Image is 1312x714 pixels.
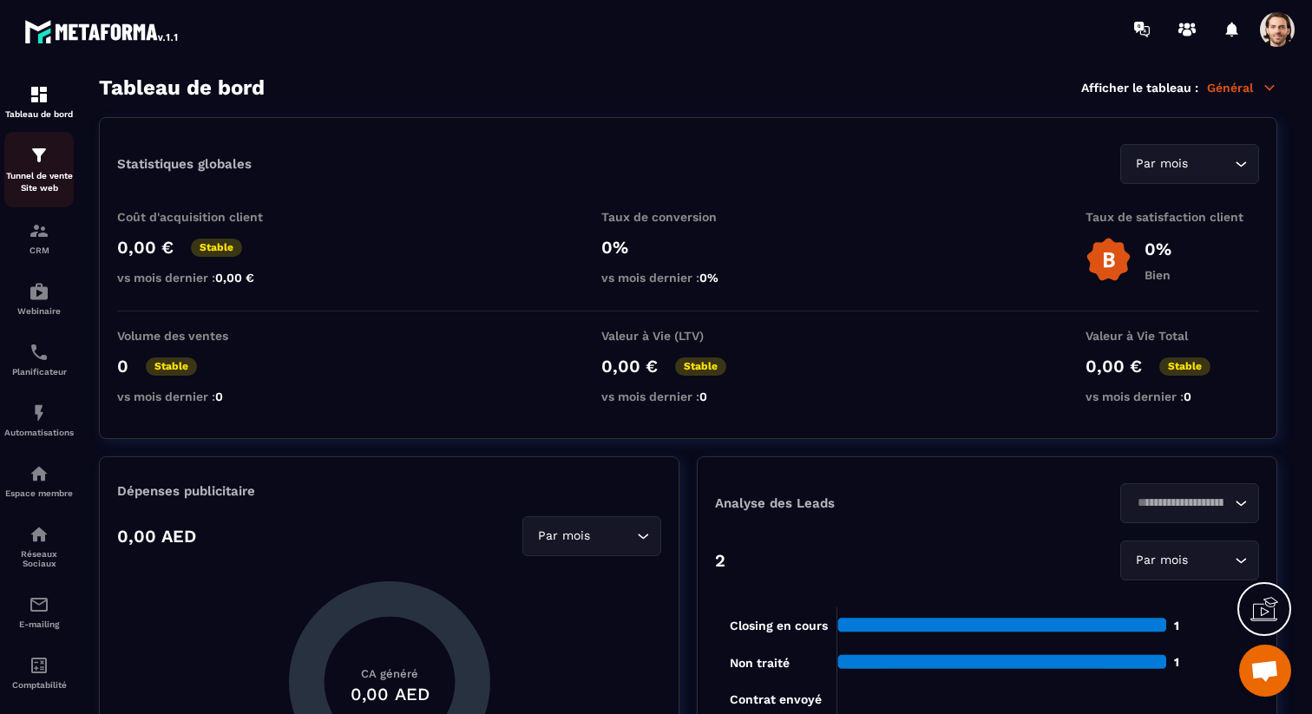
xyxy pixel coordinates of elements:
[29,220,49,241] img: formation
[715,495,987,511] p: Analyse des Leads
[4,207,74,268] a: formationformationCRM
[4,329,74,390] a: schedulerschedulerPlanificateur
[1120,144,1259,184] div: Search for option
[215,390,223,403] span: 0
[29,594,49,615] img: email
[4,642,74,703] a: accountantaccountantComptabilité
[99,75,265,100] h3: Tableau de bord
[601,356,658,377] p: 0,00 €
[1239,645,1291,697] div: Ouvrir le chat
[4,450,74,511] a: automationsautomationsEspace membre
[1159,357,1210,376] p: Stable
[117,356,128,377] p: 0
[4,306,74,316] p: Webinaire
[1120,540,1259,580] div: Search for option
[29,655,49,676] img: accountant
[29,342,49,363] img: scheduler
[601,271,775,285] p: vs mois dernier :
[117,210,291,224] p: Coût d'acquisition client
[117,156,252,172] p: Statistiques globales
[601,329,775,343] p: Valeur à Vie (LTV)
[1207,80,1277,95] p: Général
[1145,268,1171,282] p: Bien
[4,619,74,629] p: E-mailing
[601,210,775,224] p: Taux de conversion
[24,16,180,47] img: logo
[1191,551,1230,570] input: Search for option
[29,524,49,545] img: social-network
[1086,390,1259,403] p: vs mois dernier :
[1120,483,1259,523] div: Search for option
[117,526,196,547] p: 0,00 AED
[1086,237,1132,283] img: b-badge-o.b3b20ee6.svg
[730,692,822,707] tspan: Contrat envoyé
[117,237,174,258] p: 0,00 €
[1132,154,1191,174] span: Par mois
[29,463,49,484] img: automations
[29,403,49,423] img: automations
[191,239,242,257] p: Stable
[601,237,775,258] p: 0%
[4,511,74,581] a: social-networksocial-networkRéseaux Sociaux
[715,550,725,571] p: 2
[4,170,74,194] p: Tunnel de vente Site web
[1086,356,1142,377] p: 0,00 €
[146,357,197,376] p: Stable
[601,390,775,403] p: vs mois dernier :
[4,109,74,119] p: Tableau de bord
[1086,210,1259,224] p: Taux de satisfaction client
[4,132,74,207] a: formationformationTunnel de vente Site web
[4,268,74,329] a: automationsautomationsWebinaire
[4,581,74,642] a: emailemailE-mailing
[215,271,254,285] span: 0,00 €
[117,390,291,403] p: vs mois dernier :
[699,271,718,285] span: 0%
[1086,329,1259,343] p: Valeur à Vie Total
[1081,81,1198,95] p: Afficher le tableau :
[4,246,74,255] p: CRM
[1132,494,1230,513] input: Search for option
[4,71,74,132] a: formationformationTableau de bord
[699,390,707,403] span: 0
[1191,154,1230,174] input: Search for option
[4,488,74,498] p: Espace membre
[1184,390,1191,403] span: 0
[4,367,74,377] p: Planificateur
[534,527,594,546] span: Par mois
[1145,239,1171,259] p: 0%
[29,84,49,105] img: formation
[117,271,291,285] p: vs mois dernier :
[29,145,49,166] img: formation
[117,483,661,499] p: Dépenses publicitaire
[1132,551,1191,570] span: Par mois
[117,329,291,343] p: Volume des ventes
[675,357,726,376] p: Stable
[4,390,74,450] a: automationsautomationsAutomatisations
[4,428,74,437] p: Automatisations
[4,680,74,690] p: Comptabilité
[730,656,790,670] tspan: Non traité
[522,516,661,556] div: Search for option
[29,281,49,302] img: automations
[594,527,633,546] input: Search for option
[4,549,74,568] p: Réseaux Sociaux
[730,619,828,633] tspan: Closing en cours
